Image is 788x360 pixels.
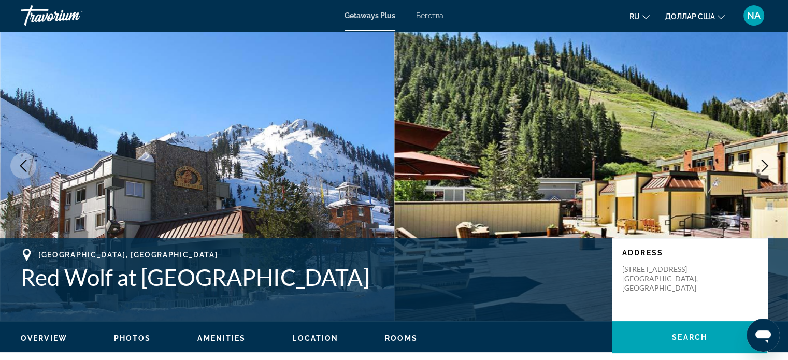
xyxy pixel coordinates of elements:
iframe: Кнопка для запуска окна сообщений [747,319,780,352]
span: Overview [21,334,67,342]
a: Бегства [416,11,443,20]
button: Меню пользователя [740,5,767,26]
a: Getaways Plus [345,11,395,20]
span: Location [292,334,338,342]
h1: Red Wolf at [GEOGRAPHIC_DATA] [21,264,601,291]
a: Травориум [21,2,124,29]
span: [GEOGRAPHIC_DATA], [GEOGRAPHIC_DATA] [38,251,218,259]
button: Previous image [10,153,36,179]
button: Overview [21,334,67,343]
button: Изменить валюту [665,9,725,24]
font: ru [629,12,640,21]
font: NA [747,10,761,21]
p: [STREET_ADDRESS] [GEOGRAPHIC_DATA], [GEOGRAPHIC_DATA] [622,265,705,293]
span: Photos [114,334,151,342]
button: Photos [114,334,151,343]
button: Изменить язык [629,9,650,24]
button: Rooms [385,334,418,343]
button: Amenities [197,334,246,343]
p: Address [622,249,757,257]
span: Rooms [385,334,418,342]
span: Search [672,333,707,341]
button: Location [292,334,338,343]
span: Amenities [197,334,246,342]
button: Next image [752,153,778,179]
font: доллар США [665,12,715,21]
button: Search [612,321,767,353]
